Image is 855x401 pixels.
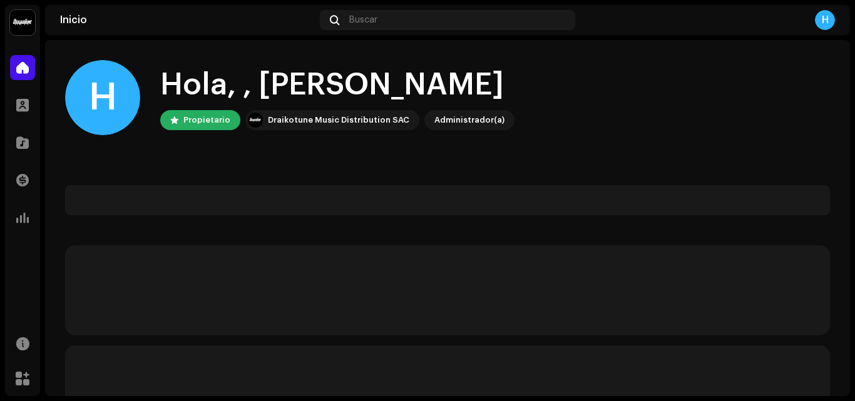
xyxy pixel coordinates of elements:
div: Administrador(a) [434,113,504,128]
div: Draikotune Music Distribution SAC [268,113,409,128]
img: 10370c6a-d0e2-4592-b8a2-38f444b0ca44 [248,113,263,128]
div: H [65,60,140,135]
div: Propietario [183,113,230,128]
img: 10370c6a-d0e2-4592-b8a2-38f444b0ca44 [10,10,35,35]
div: H [815,10,835,30]
span: Buscar [349,15,377,25]
div: Inicio [60,15,315,25]
div: Hola, , [PERSON_NAME] [160,65,515,105]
